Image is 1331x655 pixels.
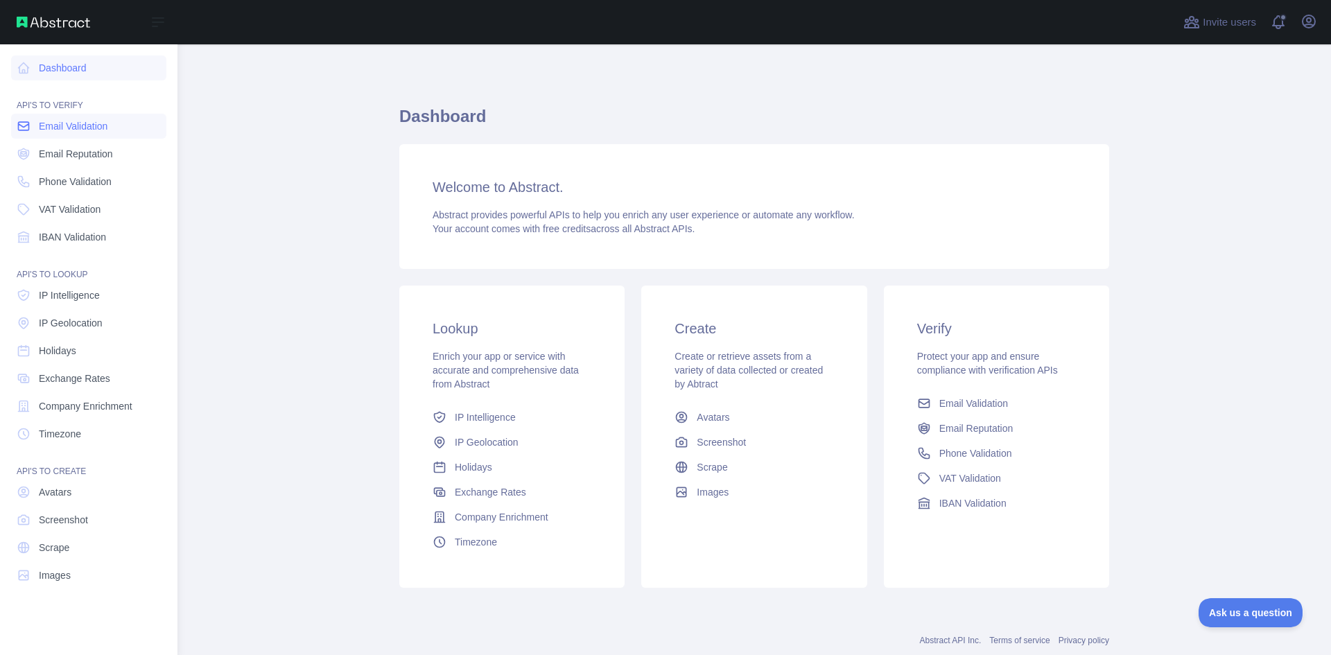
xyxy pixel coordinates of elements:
span: Phone Validation [39,175,112,189]
span: Screenshot [697,435,746,449]
span: Create or retrieve assets from a variety of data collected or created by Abtract [675,351,823,390]
span: Exchange Rates [455,485,526,499]
a: Scrape [669,455,839,480]
a: Company Enrichment [427,505,597,530]
span: Company Enrichment [455,510,548,524]
span: Images [697,485,729,499]
div: API'S TO LOOKUP [11,252,166,280]
a: IP Intelligence [11,283,166,308]
a: Screenshot [669,430,839,455]
a: VAT Validation [11,197,166,222]
span: Screenshot [39,513,88,527]
span: Timezone [455,535,497,549]
span: Invite users [1203,15,1256,30]
a: IP Geolocation [11,311,166,335]
a: Images [669,480,839,505]
iframe: Toggle Customer Support [1199,598,1303,627]
a: IBAN Validation [912,491,1081,516]
button: Invite users [1181,11,1259,33]
a: Scrape [11,535,166,560]
span: Images [39,568,71,582]
span: Timezone [39,427,81,441]
a: IP Geolocation [427,430,597,455]
span: Email Validation [939,396,1008,410]
h3: Verify [917,319,1076,338]
h3: Lookup [433,319,591,338]
h3: Create [675,319,833,338]
a: VAT Validation [912,466,1081,491]
span: IBAN Validation [939,496,1007,510]
a: Images [11,563,166,588]
a: Holidays [427,455,597,480]
a: Email Validation [11,114,166,139]
a: Phone Validation [912,441,1081,466]
a: Dashboard [11,55,166,80]
a: Company Enrichment [11,394,166,419]
span: Protect your app and ensure compliance with verification APIs [917,351,1058,376]
span: IP Intelligence [39,288,100,302]
span: IP Geolocation [39,316,103,330]
a: Timezone [11,421,166,446]
span: IP Geolocation [455,435,519,449]
span: Company Enrichment [39,399,132,413]
a: IP Intelligence [427,405,597,430]
img: Abstract API [17,17,90,28]
a: Abstract API Inc. [920,636,982,645]
a: Avatars [11,480,166,505]
a: Email Validation [912,391,1081,416]
h3: Welcome to Abstract. [433,177,1076,197]
h1: Dashboard [399,105,1109,139]
span: Email Validation [39,119,107,133]
span: IBAN Validation [39,230,106,244]
a: Holidays [11,338,166,363]
a: Terms of service [989,636,1050,645]
div: API'S TO VERIFY [11,83,166,111]
span: Holidays [455,460,492,474]
span: Avatars [39,485,71,499]
a: Exchange Rates [11,366,166,391]
span: Avatars [697,410,729,424]
a: Avatars [669,405,839,430]
a: Screenshot [11,507,166,532]
span: Email Reputation [939,421,1014,435]
span: Your account comes with across all Abstract APIs. [433,223,695,234]
span: VAT Validation [939,471,1001,485]
span: Abstract provides powerful APIs to help you enrich any user experience or automate any workflow. [433,209,855,220]
a: Timezone [427,530,597,554]
span: Holidays [39,344,76,358]
span: Phone Validation [939,446,1012,460]
div: API'S TO CREATE [11,449,166,477]
span: Scrape [697,460,727,474]
span: VAT Validation [39,202,101,216]
a: Privacy policy [1059,636,1109,645]
span: Enrich your app or service with accurate and comprehensive data from Abstract [433,351,579,390]
a: Email Reputation [11,141,166,166]
span: Scrape [39,541,69,554]
span: IP Intelligence [455,410,516,424]
a: Email Reputation [912,416,1081,441]
a: Exchange Rates [427,480,597,505]
span: Email Reputation [39,147,113,161]
a: IBAN Validation [11,225,166,250]
a: Phone Validation [11,169,166,194]
span: Exchange Rates [39,372,110,385]
span: free credits [543,223,591,234]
